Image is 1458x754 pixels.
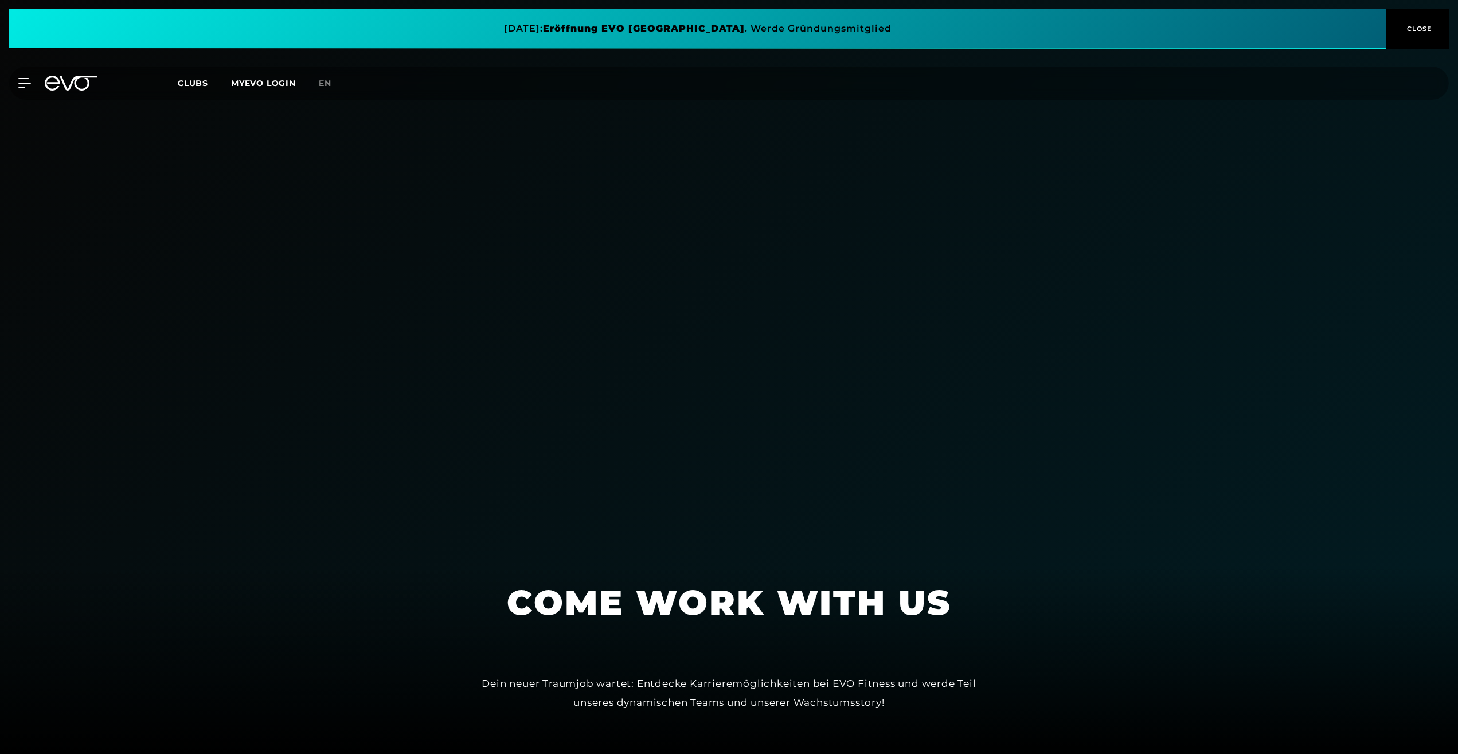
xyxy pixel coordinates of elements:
[319,78,331,88] span: en
[178,77,231,88] a: Clubs
[178,78,208,88] span: Clubs
[1404,24,1432,34] span: CLOSE
[231,78,296,88] a: MYEVO LOGIN
[319,77,345,90] a: en
[1386,9,1449,49] button: CLOSE
[507,580,951,625] h1: COME WORK WITH US
[471,674,987,712] div: Dein neuer Traumjob wartet: Entdecke Karrieremöglichkeiten bei EVO Fitness und werde Teil unseres...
